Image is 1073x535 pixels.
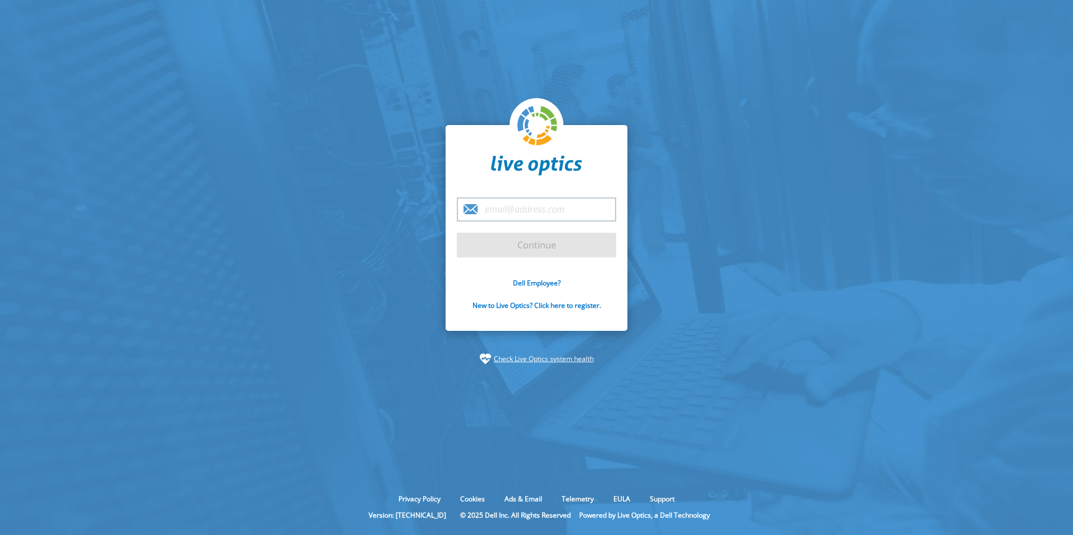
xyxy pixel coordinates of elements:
a: Privacy Policy [390,494,449,504]
input: email@address.com [457,197,616,222]
a: EULA [605,494,639,504]
li: Version: [TECHNICAL_ID] [363,510,452,520]
img: liveoptics-word.svg [491,155,582,176]
a: Dell Employee? [513,278,561,288]
img: status-check-icon.svg [480,353,491,365]
a: Ads & Email [496,494,551,504]
a: Cookies [452,494,493,504]
img: liveoptics-logo.svg [517,106,558,146]
a: Check Live Optics system health [494,353,594,365]
a: Telemetry [553,494,602,504]
a: New to Live Optics? Click here to register. [473,301,601,310]
li: Powered by Live Optics, a Dell Technology [579,510,710,520]
a: Support [641,494,683,504]
li: © 2025 Dell Inc. All Rights Reserved [455,510,576,520]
